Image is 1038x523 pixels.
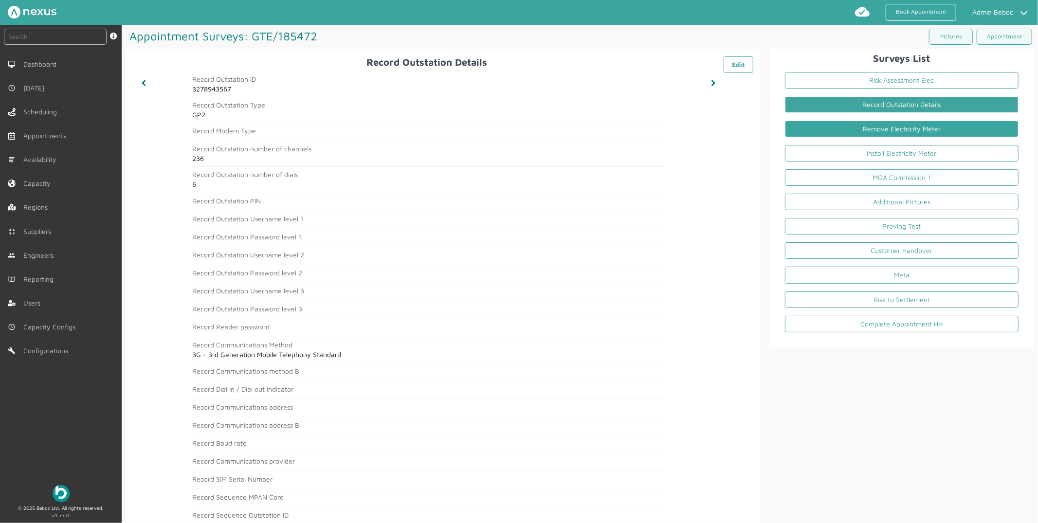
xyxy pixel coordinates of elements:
[192,180,664,188] h2: 6
[773,53,1030,64] h2: Surveys List
[8,84,16,92] img: md-time.svg
[192,439,664,447] h2: Record Baud rate
[23,180,55,187] span: Capacity
[126,25,580,47] h1: Appointment Surveys: GTE/185472 ️️️
[192,287,664,295] h2: Record Outstation Username level 3
[192,403,664,411] h2: Record Communications address
[23,108,61,116] span: Scheduling
[785,242,1019,259] a: Customer Handover
[192,233,664,241] h2: Record Outstation Password level 1
[785,267,1019,283] a: Meta
[929,29,973,45] a: Pictures
[855,4,870,19] img: md-cloud-done.svg
[8,180,16,187] img: capacity-left-menu.svg
[23,84,48,92] span: [DATE]
[785,72,1019,89] a: Risk Assessment Elec
[785,96,1019,113] a: Record Outstation Details
[8,6,56,18] img: Nexus
[192,385,664,393] h2: Record Dial in / Dial out indicator
[192,305,664,313] h2: Record Outstation Password level 3
[192,457,664,465] h2: Record Communications provider
[23,252,57,259] span: Engineers
[8,275,16,283] img: md-book.svg
[8,203,16,211] img: regions.left-menu.svg
[23,299,44,307] span: Users
[192,215,664,223] h2: Record Outstation Username level 1
[4,29,107,45] input: Search by: Ref, PostCode, MPAN, MPRN, Account, Customer
[192,511,664,519] h2: Record Sequence Outstation ID
[785,194,1019,210] a: Additional Pictures
[192,155,664,162] h2: 236
[192,367,664,375] h2: Record Communications method B
[53,485,70,502] img: Beboc Logo
[192,493,664,501] h2: Record Sequence MPAN Core
[192,421,664,429] h2: Record Communications address B
[8,108,16,116] img: scheduling-left-menu.svg
[23,347,72,355] span: Configurations
[23,203,52,211] span: Regions
[8,132,16,140] img: appointments-left-menu.svg
[133,56,753,68] h2: Record Outstation Details ️️️
[192,351,664,359] h2: 3G - 3rd Generation Mobile Telephony Standard
[192,341,664,349] h2: Record Communications Method
[192,171,664,179] h2: Record Outstation number of dials
[977,29,1032,45] a: Appointment
[785,121,1019,137] a: Remove Electricity Meter
[192,197,664,205] h2: Record Outstation PIN
[23,60,60,68] span: Dashboard
[192,85,664,93] h2: 3278943567
[23,323,79,331] span: Capacity Configs
[192,269,664,277] h2: Record Outstation Password level 2
[8,252,16,259] img: md-people.svg
[785,291,1019,308] a: Risk to Settlement
[23,228,55,235] span: Suppliers
[192,251,664,259] h2: Record Outstation Username level 2
[886,4,956,21] a: Book Appointment
[192,111,664,119] h2: GP2
[785,316,1019,332] a: Complete Appointment HH
[785,218,1019,234] a: Proving Test
[192,145,664,153] h2: Record Outstation number of channels
[23,132,70,140] span: Appointments
[192,75,664,83] h2: Record Outstation ID
[192,323,664,331] h2: Record Reader password
[192,127,664,135] h2: Record Modem Type
[23,275,57,283] span: Reporting
[785,145,1019,162] a: Install Electricity Meter
[724,56,753,73] a: Edit
[785,169,1019,186] a: MOA Commission 1
[8,347,16,355] img: md-build.svg
[192,101,664,109] h2: Record Outstation Type
[8,299,16,307] img: user-left-menu.svg
[192,475,664,483] h2: Record SIM Serial Number
[8,60,16,68] img: md-desktop.svg
[23,156,60,163] span: Availability
[8,156,16,163] img: md-list.svg
[8,228,16,235] img: md-contract.svg
[8,323,16,331] img: md-time.svg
